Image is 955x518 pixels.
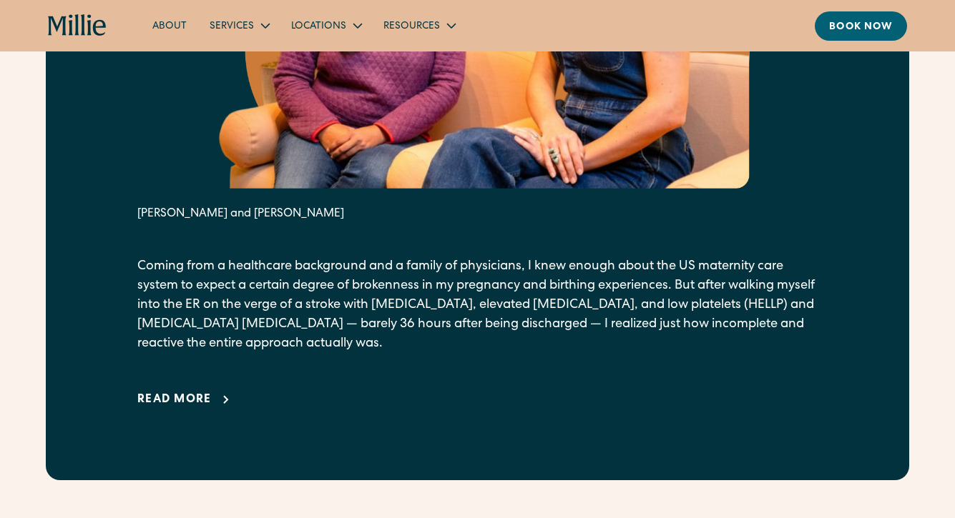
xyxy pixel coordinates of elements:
[198,14,280,37] div: Services
[829,20,893,35] div: Book now
[280,14,372,37] div: Locations
[141,14,198,37] a: About
[137,257,818,354] p: Coming from a healthcare background and a family of physicians, I knew enough about the US matern...
[291,19,346,34] div: Locations
[383,19,440,34] div: Resources
[137,392,212,409] div: Read more
[48,14,107,37] a: home
[210,19,254,34] div: Services
[372,14,466,37] div: Resources
[137,206,818,223] div: [PERSON_NAME] and [PERSON_NAME]
[137,392,235,409] a: Read more
[815,11,907,41] a: Book now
